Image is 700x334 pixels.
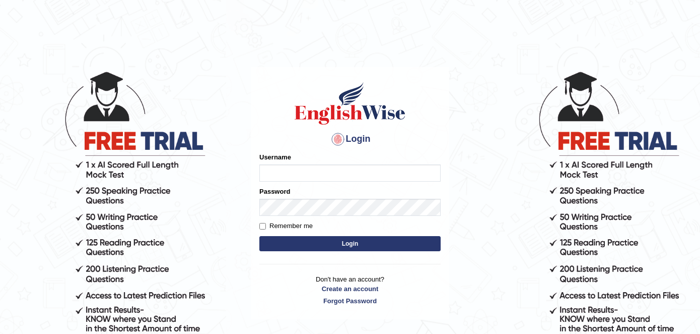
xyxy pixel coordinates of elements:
[259,296,441,306] a: Forgot Password
[259,221,313,231] label: Remember me
[293,81,407,126] img: Logo of English Wise sign in for intelligent practice with AI
[259,284,441,294] a: Create an account
[259,152,291,162] label: Username
[259,236,441,251] button: Login
[259,187,290,196] label: Password
[259,223,266,230] input: Remember me
[259,274,441,306] p: Don't have an account?
[259,131,441,147] h4: Login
